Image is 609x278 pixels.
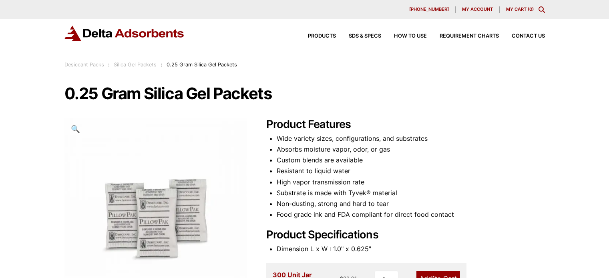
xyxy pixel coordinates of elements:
span: : [108,62,110,68]
h1: 0.25 Gram Silica Gel Packets [64,85,545,102]
span: Contact Us [512,34,545,39]
span: Requirement Charts [440,34,499,39]
li: High vapor transmission rate [277,177,545,188]
img: Delta Adsorbents [64,26,185,41]
a: How to Use [381,34,427,39]
h2: Product Features [266,118,545,131]
li: Dimension L x W : 1.0" x 0.625" [277,244,545,254]
a: View full-screen image gallery [64,118,86,140]
span: 🔍 [71,124,80,133]
span: 0 [529,6,532,12]
span: My account [462,7,493,12]
li: Custom blends are available [277,155,545,166]
li: Absorbs moisture vapor, odor, or gas [277,144,545,155]
a: SDS & SPECS [336,34,381,39]
span: 0.25 Gram Silica Gel Packets [167,62,237,68]
h2: Product Specifications [266,228,545,242]
span: Products [308,34,336,39]
a: Silica Gel Packets [114,62,157,68]
span: SDS & SPECS [349,34,381,39]
li: Food grade ink and FDA compliant for direct food contact [277,209,545,220]
span: [PHONE_NUMBER] [409,7,449,12]
li: Non-dusting, strong and hard to tear [277,198,545,209]
a: [PHONE_NUMBER] [403,6,456,13]
div: Toggle Modal Content [539,6,545,13]
a: My account [456,6,500,13]
span: : [161,62,163,68]
a: Contact Us [499,34,545,39]
li: Substrate is made with Tyvek® material [277,188,545,198]
a: Desiccant Packs [64,62,104,68]
a: Requirement Charts [427,34,499,39]
a: Products [295,34,336,39]
span: How to Use [394,34,427,39]
li: Wide variety sizes, configurations, and substrates [277,133,545,144]
a: My Cart (0) [506,6,534,12]
li: Resistant to liquid water [277,166,545,176]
